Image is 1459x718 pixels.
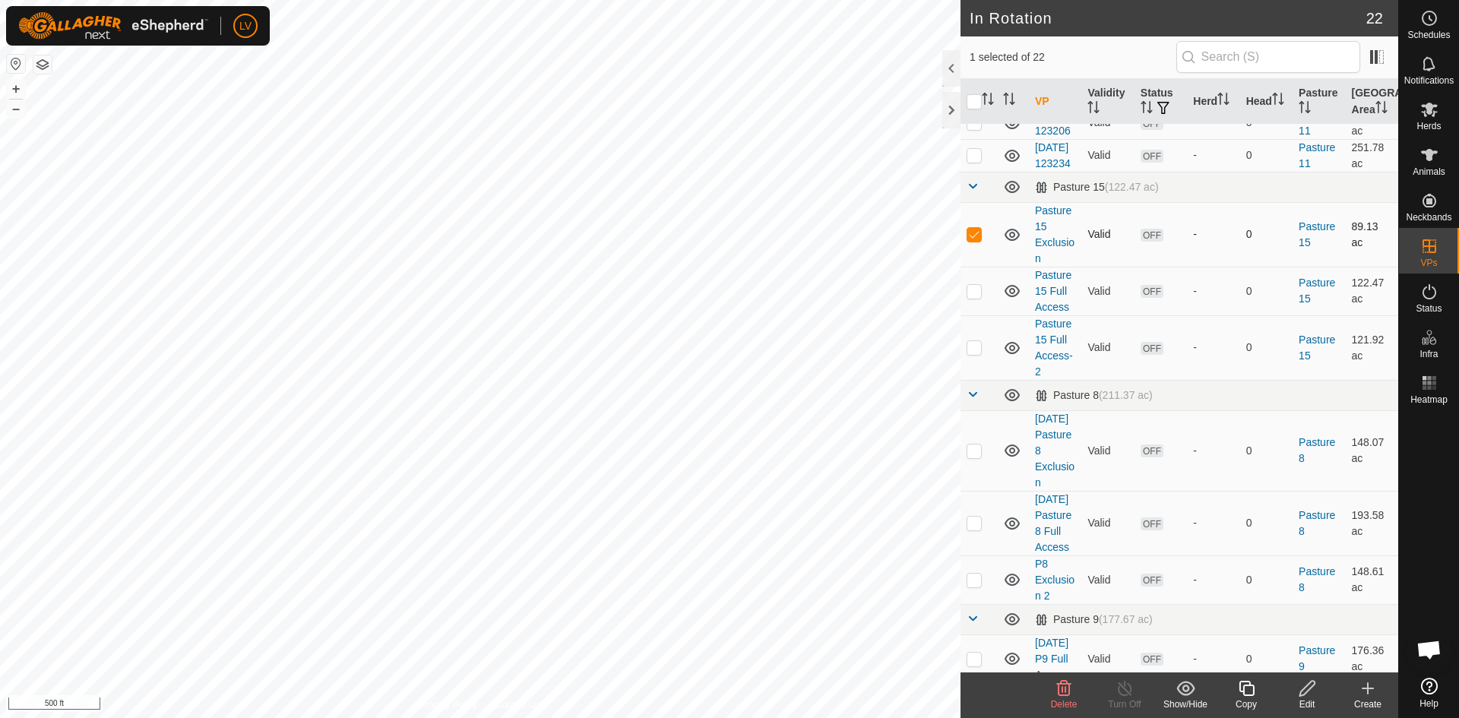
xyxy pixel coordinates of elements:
p-sorticon: Activate to sort [1299,103,1311,115]
td: 0 [1240,634,1293,683]
div: - [1193,226,1233,242]
td: 0 [1240,202,1293,267]
input: Search (S) [1176,41,1360,73]
span: Heatmap [1410,395,1448,404]
td: Valid [1081,202,1134,267]
button: – [7,100,25,118]
span: 22 [1366,7,1383,30]
img: Gallagher Logo [18,12,208,40]
div: Show/Hide [1155,697,1216,711]
p-sorticon: Activate to sort [1217,95,1230,107]
div: - [1193,147,1233,163]
div: - [1193,283,1233,299]
td: 148.07 ac [1346,410,1398,491]
a: Pasture 15 Full Access-2 [1035,318,1073,378]
td: 0 [1240,491,1293,555]
th: VP [1029,79,1081,125]
td: 122.47 ac [1346,267,1398,315]
td: 0 [1240,315,1293,380]
td: 193.58 ac [1346,491,1398,555]
div: Pasture 8 [1035,389,1153,402]
span: LV [239,18,252,34]
button: Reset Map [7,55,25,73]
th: Pasture [1293,79,1345,125]
span: Delete [1051,699,1078,710]
td: Valid [1081,491,1134,555]
td: 89.13 ac [1346,202,1398,267]
div: Open chat [1407,627,1452,672]
span: OFF [1141,342,1163,355]
span: (177.67 ac) [1099,613,1153,625]
span: Help [1419,699,1438,708]
span: (211.37 ac) [1099,389,1153,401]
button: Map Layers [33,55,52,74]
td: 0 [1240,555,1293,604]
th: Status [1135,79,1187,125]
a: [DATE] 123206 [1035,109,1071,137]
button: + [7,80,25,98]
span: OFF [1141,574,1163,587]
a: [DATE] P9 Full Access [1035,637,1069,681]
div: Turn Off [1094,697,1155,711]
p-sorticon: Activate to sort [1003,95,1015,107]
h2: In Rotation [970,9,1366,27]
a: Pasture 11 [1299,109,1335,137]
span: OFF [1141,653,1163,666]
td: 121.92 ac [1346,315,1398,380]
span: VPs [1420,258,1437,267]
span: Schedules [1407,30,1450,40]
p-sorticon: Activate to sort [1375,103,1388,115]
span: OFF [1141,517,1163,530]
p-sorticon: Activate to sort [1141,103,1153,115]
a: Pasture 15 Exclusion [1035,204,1074,264]
div: Pasture 15 [1035,181,1159,194]
span: OFF [1141,150,1163,163]
span: (122.47 ac) [1105,181,1159,193]
a: [DATE] Pasture 8 Exclusion [1035,413,1074,489]
span: OFF [1141,285,1163,298]
div: - [1193,651,1233,667]
td: Valid [1081,267,1134,315]
th: Herd [1187,79,1239,125]
div: - [1193,340,1233,356]
th: [GEOGRAPHIC_DATA] Area [1346,79,1398,125]
span: OFF [1141,229,1163,242]
a: Pasture 8 [1299,509,1335,537]
a: P8 Exclusion 2 [1035,558,1074,602]
a: Pasture 11 [1299,141,1335,169]
span: Animals [1413,167,1445,176]
a: Pasture 15 [1299,220,1335,248]
td: Valid [1081,410,1134,491]
div: - [1193,572,1233,588]
span: Status [1416,304,1442,313]
td: 251.78 ac [1346,139,1398,172]
div: Create [1337,697,1398,711]
a: Pasture 15 [1299,334,1335,362]
a: Pasture 15 [1299,277,1335,305]
a: Pasture 8 [1299,565,1335,593]
td: Valid [1081,139,1134,172]
td: 0 [1240,267,1293,315]
td: 0 [1240,139,1293,172]
td: 176.36 ac [1346,634,1398,683]
td: 148.61 ac [1346,555,1398,604]
a: [DATE] Pasture 8 Full Access [1035,493,1071,553]
span: 1 selected of 22 [970,49,1176,65]
a: Pasture 8 [1299,436,1335,464]
a: Privacy Policy [420,698,477,712]
td: 0 [1240,410,1293,491]
td: Valid [1081,315,1134,380]
p-sorticon: Activate to sort [982,95,994,107]
p-sorticon: Activate to sort [1272,95,1284,107]
div: - [1193,515,1233,531]
div: - [1193,443,1233,459]
th: Head [1240,79,1293,125]
a: Contact Us [495,698,540,712]
span: Notifications [1404,76,1454,85]
td: Valid [1081,634,1134,683]
span: OFF [1141,444,1163,457]
td: Valid [1081,555,1134,604]
a: Help [1399,672,1459,714]
div: Pasture 9 [1035,613,1153,626]
span: OFF [1141,117,1163,130]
